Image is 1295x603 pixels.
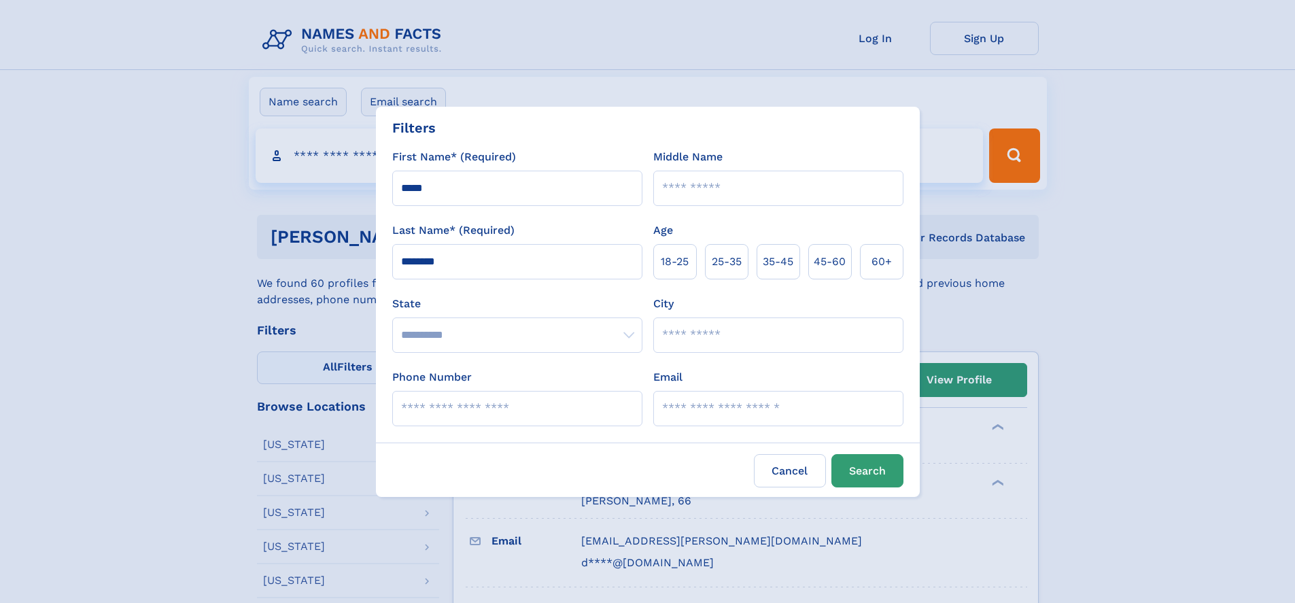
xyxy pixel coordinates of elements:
[392,369,472,385] label: Phone Number
[653,149,723,165] label: Middle Name
[661,254,689,270] span: 18‑25
[392,118,436,138] div: Filters
[392,149,516,165] label: First Name* (Required)
[763,254,793,270] span: 35‑45
[814,254,846,270] span: 45‑60
[871,254,892,270] span: 60+
[392,222,515,239] label: Last Name* (Required)
[392,296,642,312] label: State
[712,254,742,270] span: 25‑35
[653,369,683,385] label: Email
[653,222,673,239] label: Age
[653,296,674,312] label: City
[754,454,826,487] label: Cancel
[831,454,903,487] button: Search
